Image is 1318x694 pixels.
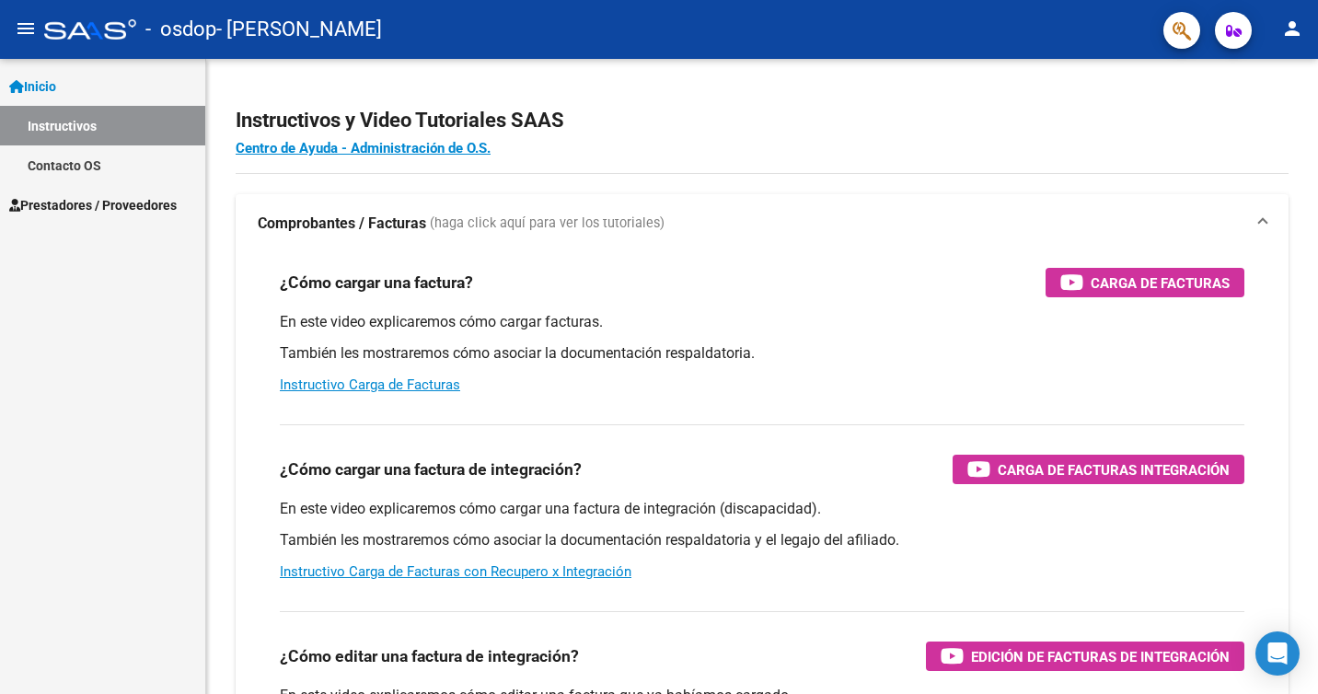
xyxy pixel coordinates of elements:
h3: ¿Cómo editar una factura de integración? [280,643,579,669]
h3: ¿Cómo cargar una factura de integración? [280,457,582,482]
mat-expansion-panel-header: Comprobantes / Facturas (haga click aquí para ver los tutoriales) [236,194,1289,253]
span: - [PERSON_NAME] [216,9,382,50]
p: En este video explicaremos cómo cargar facturas. [280,312,1244,332]
a: Centro de Ayuda - Administración de O.S. [236,140,491,156]
h2: Instructivos y Video Tutoriales SAAS [236,103,1289,138]
mat-icon: menu [15,17,37,40]
p: También les mostraremos cómo asociar la documentación respaldatoria y el legajo del afiliado. [280,530,1244,550]
span: Carga de Facturas Integración [998,458,1230,481]
span: Prestadores / Proveedores [9,195,177,215]
span: Edición de Facturas de integración [971,645,1230,668]
a: Instructivo Carga de Facturas con Recupero x Integración [280,563,631,580]
span: (haga click aquí para ver los tutoriales) [430,214,665,234]
a: Instructivo Carga de Facturas [280,376,460,393]
button: Edición de Facturas de integración [926,642,1244,671]
button: Carga de Facturas [1046,268,1244,297]
p: También les mostraremos cómo asociar la documentación respaldatoria. [280,343,1244,364]
h3: ¿Cómo cargar una factura? [280,270,473,295]
strong: Comprobantes / Facturas [258,214,426,234]
span: Inicio [9,76,56,97]
mat-icon: person [1281,17,1303,40]
button: Carga de Facturas Integración [953,455,1244,484]
p: En este video explicaremos cómo cargar una factura de integración (discapacidad). [280,499,1244,519]
span: - osdop [145,9,216,50]
div: Open Intercom Messenger [1255,631,1300,676]
span: Carga de Facturas [1091,272,1230,295]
